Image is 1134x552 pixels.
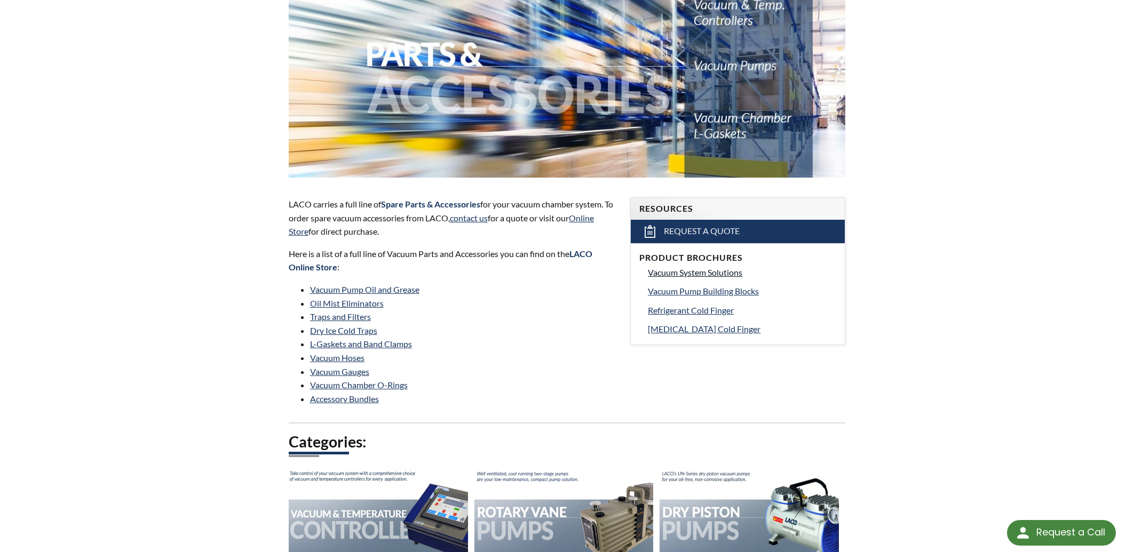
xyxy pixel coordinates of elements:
span: Vacuum System Solutions [648,267,742,277]
a: Oil Mist Eliminators [310,298,384,308]
a: Vacuum Gauges [310,366,369,377]
a: Accessory Bundles [310,394,379,404]
img: round button [1014,524,1032,541]
p: Here is a list of a full line of Vacuum Parts and Accessories you can find on the : [289,247,618,274]
a: [MEDICAL_DATA] Cold Finger [648,322,836,336]
a: L-Gaskets and Band Clamps [310,339,412,349]
span: Request a Quote [664,226,740,237]
a: Vacuum Hoses [310,353,364,363]
span: Refrigerant Cold Finger [648,305,734,315]
a: Request a Quote [631,220,845,243]
p: LACO carries a full line of for your vacuum chamber system. To order spare vacuum accessories fro... [289,197,618,238]
div: Request a Call [1007,520,1116,546]
span: [MEDICAL_DATA] Cold Finger [648,324,760,334]
a: Refrigerant Cold Finger [648,303,836,317]
h4: Resources [639,203,836,214]
h2: Categories: [289,432,846,452]
a: Vacuum Chamber O-Rings [310,380,408,390]
span: Vacuum Pump Building Blocks [648,286,759,296]
a: Traps and Filters [310,311,371,322]
div: Request a Call [1036,520,1105,545]
a: Vacuum System Solutions [648,266,836,279]
h4: Product Brochures [639,252,836,263]
strong: Spare Parts & Accessories [381,199,480,209]
a: Vacuum Pump Oil and Grease [310,284,419,294]
a: contact us [450,213,488,223]
a: Vacuum Pump Building Blocks [648,284,836,298]
a: Dry Ice Cold Traps [310,325,377,335]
